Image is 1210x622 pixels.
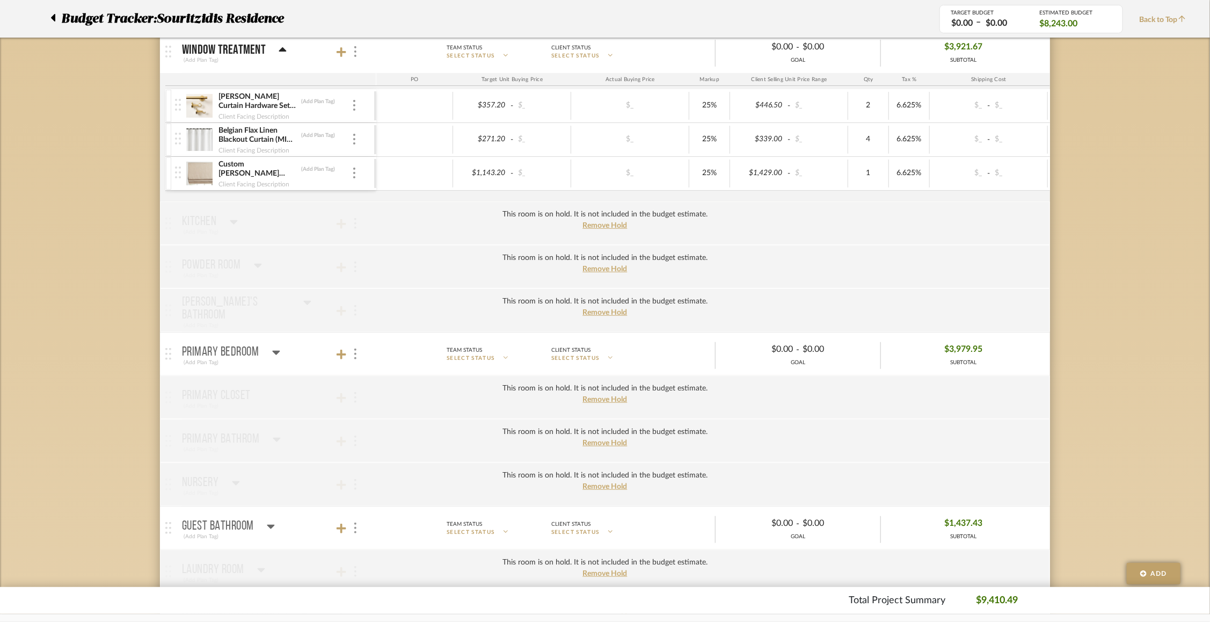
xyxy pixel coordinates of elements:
[986,100,992,111] span: -
[502,557,708,568] div: This room is on hold. It is not included in the budget estimate.
[447,355,495,363] span: SELECT STATUS
[851,165,885,181] div: 1
[165,522,171,534] img: grip.svg
[551,345,591,355] div: Client Status
[583,396,628,403] span: Remove Hold
[509,168,515,179] span: -
[733,98,786,113] div: $446.50
[693,165,726,181] div: 25%
[583,483,628,490] span: Remove Hold
[1039,18,1077,30] span: $8,243.00
[976,594,1018,608] p: $9,410.49
[160,332,1050,375] mat-expansion-panel-header: Primary Bedroom(Add Plan Tag)Team StatusSELECT STATUSClient StatusSELECT STATUS$0.00-$0.00GOAL$3,...
[157,9,289,28] p: Souritzidis Residence
[944,56,982,64] div: SUBTOTAL
[889,73,930,86] div: Tax %
[933,98,986,113] div: $_
[892,98,926,113] div: 6.625%
[725,39,797,55] div: $0.00
[583,222,628,229] span: Remove Hold
[730,73,848,86] div: Client Selling Unit Price Range
[447,529,495,537] span: SELECT STATUS
[786,100,792,111] span: -
[693,132,726,147] div: 25%
[502,252,708,264] div: This room is on hold. It is not included in the budget estimate.
[797,343,800,356] span: -
[186,127,213,153] img: 5e1082a8-1825-4e4a-912a-9a595353caa5_50x50.jpg
[456,98,509,113] div: $357.20
[733,132,786,147] div: $339.00
[583,439,628,447] span: Remove Hold
[1139,15,1191,26] span: Back to Top
[571,73,689,86] div: Actual Buying Price
[551,519,591,529] div: Client Status
[786,134,792,145] span: -
[992,98,1045,113] div: $_
[725,515,797,532] div: $0.00
[551,52,600,60] span: SELECT STATUS
[986,134,992,145] span: -
[62,9,157,28] span: Budget Tracker:
[800,515,872,532] div: $0.00
[186,93,213,119] img: 4e4808da-f99a-46c8-a6bf-eac68128acd4_50x50.jpg
[933,132,986,147] div: $_
[689,73,730,86] div: Markup
[447,345,482,355] div: Team Status
[502,470,708,481] div: This room is on hold. It is not included in the budget estimate.
[933,165,986,181] div: $_
[453,73,571,86] div: Target Unit Buying Price
[1048,73,1100,86] div: Ship. Markup %
[456,132,509,147] div: $271.20
[301,165,336,173] div: (Add Plan Tag)
[551,43,591,53] div: Client Status
[792,165,845,181] div: $_
[1151,569,1167,578] span: Add
[160,507,1050,549] mat-expansion-panel-header: Guest Bathroom(Add Plan Tag)Team StatusSELECT STATUSClient StatusSELECT STATUS$0.00-$0.00GOAL$1,4...
[502,209,708,220] div: This room is on hold. It is not included in the budget estimate.
[175,133,181,144] img: vertical-grip.svg
[182,55,220,65] div: (Add Plan Tag)
[892,165,926,181] div: 6.625%
[502,426,708,438] div: This room is on hold. It is not included in the budget estimate.
[447,43,482,53] div: Team Status
[218,179,290,190] div: Client Facing Description
[944,39,982,55] span: $3,921.67
[354,349,356,359] img: 3dots-v.svg
[182,520,254,533] p: Guest Bathroom
[1127,563,1180,584] button: Add
[948,17,976,30] div: $0.00
[583,309,628,316] span: Remove Hold
[182,532,220,541] div: (Add Plan Tag)
[218,126,298,145] div: Belgian Flax Linen Blackout Curtain (MIA & SOFIA)
[502,296,708,307] div: This room is on hold. It is not included in the budget estimate.
[944,341,982,358] span: $3,979.95
[992,165,1045,181] div: $_
[186,161,213,186] img: a9c594f4-04a1-42b3-a5b9-2fa08456507a_50x50.jpg
[175,167,181,178] img: vertical-grip.svg
[892,132,926,147] div: 6.625%
[601,132,660,147] div: $_
[175,99,181,111] img: vertical-grip.svg
[218,111,290,122] div: Client Facing Description
[716,56,880,64] div: GOAL
[182,44,266,56] p: Window Treatment
[800,341,872,358] div: $0.00
[353,100,355,111] img: 3dots-v.svg
[976,16,981,30] span: –
[944,533,982,541] div: SUBTOTAL
[716,533,880,541] div: GOAL
[786,168,792,179] span: -
[944,359,982,367] div: SUBTOTAL
[551,529,600,537] span: SELECT STATUS
[456,165,509,181] div: $1,143.20
[354,523,356,533] img: 3dots-v.svg
[515,98,568,113] div: $_
[797,41,800,54] span: -
[376,73,453,86] div: PO
[930,73,1048,86] div: Shipping Cost
[551,355,600,363] span: SELECT STATUS
[447,52,495,60] span: SELECT STATUS
[851,132,885,147] div: 4
[583,570,628,577] span: Remove Hold
[301,98,336,105] div: (Add Plan Tag)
